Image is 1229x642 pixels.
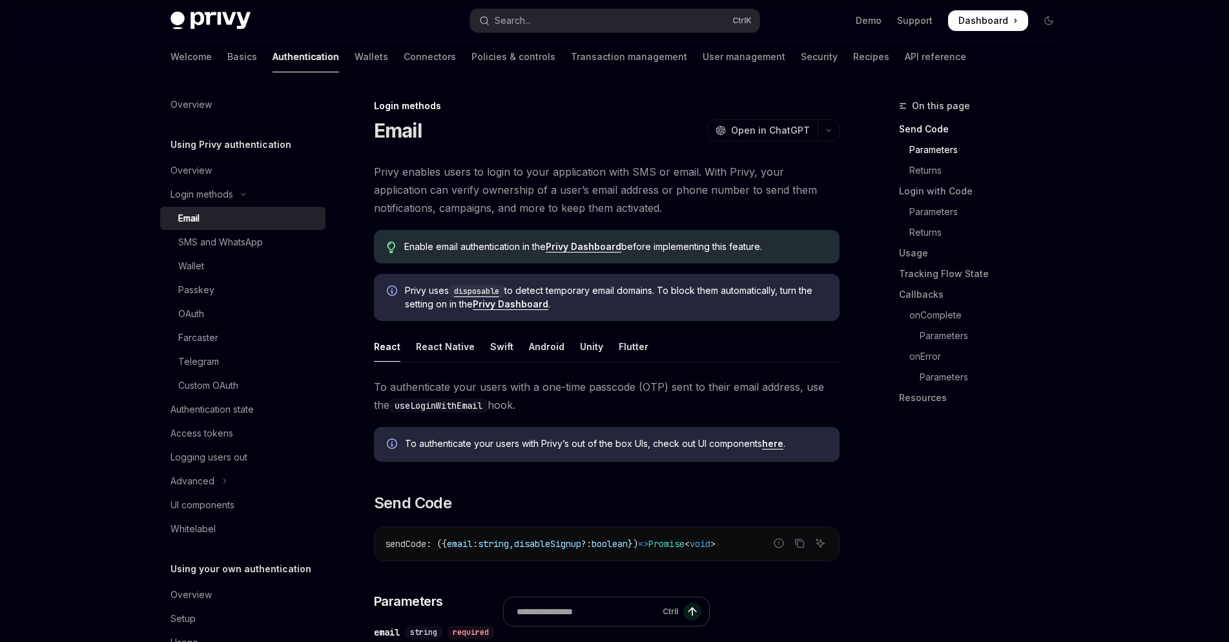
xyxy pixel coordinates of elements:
[619,331,648,362] div: Flutter
[387,439,400,451] svg: Info
[470,9,759,32] button: Open search
[685,538,690,550] span: <
[178,330,218,346] div: Farcaster
[160,398,325,421] a: Authentication state
[160,183,325,206] button: Toggle Login methods section
[160,607,325,630] a: Setup
[387,285,400,298] svg: Info
[170,497,234,513] div: UI components
[160,446,325,469] a: Logging users out
[899,367,1069,388] a: Parameters
[178,234,263,250] div: SMS and WhatsApp
[160,350,325,373] a: Telegram
[355,41,388,72] a: Wallets
[732,16,752,26] span: Ctrl K
[529,331,564,362] div: Android
[178,378,238,393] div: Custom OAuth
[160,278,325,302] a: Passkey
[405,284,827,311] span: Privy uses to detect temporary email domains. To block them automatically, turn the setting on in...
[509,538,514,550] span: ,
[170,561,311,577] h5: Using your own authentication
[473,298,548,310] a: Privy Dashboard
[160,159,325,182] a: Overview
[707,119,818,141] button: Open in ChatGPT
[447,538,473,550] span: email
[170,12,251,30] img: dark logo
[160,374,325,397] a: Custom OAuth
[899,305,1069,326] a: onComplete
[791,535,808,552] button: Copy the contents from the code block
[710,538,716,550] span: >
[387,242,396,253] svg: Tip
[170,587,212,603] div: Overview
[404,240,826,253] span: Enable email authentication in the before implementing this feature.
[899,119,1069,140] a: Send Code
[731,124,810,137] span: Open in ChatGPT
[170,163,212,178] div: Overview
[416,331,475,362] div: React Native
[514,538,581,550] span: disableSignup
[592,538,628,550] span: boolean
[160,93,325,116] a: Overview
[374,331,400,362] div: React
[897,14,933,27] a: Support
[160,207,325,230] a: Email
[404,41,456,72] a: Connectors
[478,538,509,550] span: string
[899,388,1069,408] a: Resources
[170,521,216,537] div: Whitelabel
[374,119,422,142] h1: Email
[899,243,1069,264] a: Usage
[762,438,783,450] a: here
[703,41,785,72] a: User management
[899,181,1069,202] a: Login with Code
[160,583,325,606] a: Overview
[899,284,1069,305] a: Callbacks
[170,450,247,465] div: Logging users out
[495,13,531,28] div: Search...
[389,399,488,413] code: useLoginWithEmail
[170,137,291,152] h5: Using Privy authentication
[517,597,657,626] input: Ask a question...
[638,538,648,550] span: =>
[899,326,1069,346] a: Parameters
[160,254,325,278] a: Wallet
[912,98,970,114] span: On this page
[227,41,257,72] a: Basics
[473,538,478,550] span: :
[160,517,325,541] a: Whitelabel
[374,378,840,414] span: To authenticate your users with a one-time passcode (OTP) sent to their email address, use the hook.
[581,538,592,550] span: ?:
[170,611,196,626] div: Setup
[170,97,212,112] div: Overview
[405,437,827,450] span: To authenticate your users with Privy’s out of the box UIs, check out UI components .
[374,163,840,217] span: Privy enables users to login to your application with SMS or email. With Privy, your application ...
[683,603,701,621] button: Send message
[690,538,710,550] span: void
[160,326,325,349] a: Farcaster
[546,241,621,253] a: Privy Dashboard
[374,493,452,513] span: Send Code
[385,538,426,550] span: sendCode
[571,41,687,72] a: Transaction management
[170,402,254,417] div: Authentication state
[471,41,555,72] a: Policies & controls
[899,222,1069,243] a: Returns
[853,41,889,72] a: Recipes
[905,41,966,72] a: API reference
[160,470,325,493] button: Toggle Advanced section
[1038,10,1059,31] button: Toggle dark mode
[899,160,1069,181] a: Returns
[170,41,212,72] a: Welcome
[170,426,233,441] div: Access tokens
[580,331,603,362] div: Unity
[170,473,214,489] div: Advanced
[628,538,638,550] span: })
[160,422,325,445] a: Access tokens
[449,285,504,296] a: disposable
[273,41,339,72] a: Authentication
[490,331,513,362] div: Swift
[160,231,325,254] a: SMS and WhatsApp
[170,187,233,202] div: Login methods
[648,538,685,550] span: Promise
